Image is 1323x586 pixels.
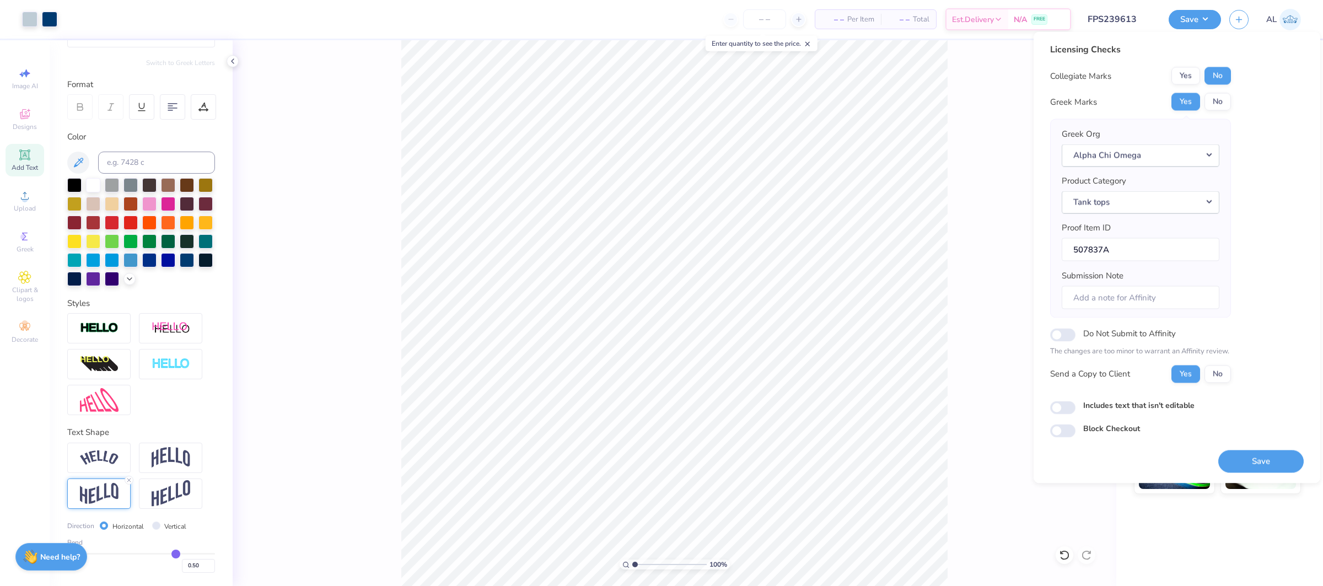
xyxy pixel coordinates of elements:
button: No [1204,365,1231,383]
span: Add Text [12,163,38,172]
span: Clipart & logos [6,286,44,303]
button: Yes [1171,365,1200,383]
label: Proof Item ID [1062,222,1111,234]
button: No [1204,67,1231,85]
button: Yes [1171,67,1200,85]
input: e.g. 7428 c [98,152,215,174]
button: Switch to Greek Letters [146,58,215,67]
span: FREE [1034,15,1045,23]
label: Product Category [1062,175,1126,187]
img: Angela Legaspi [1279,9,1301,30]
label: Greek Org [1062,128,1100,141]
span: 100 % [709,560,727,569]
button: Save [1218,450,1304,472]
label: Vertical [164,522,186,531]
strong: Need help? [40,552,80,562]
span: Direction [67,521,94,531]
img: Free Distort [80,388,119,412]
img: Stroke [80,322,119,335]
div: Enter quantity to see the price. [706,36,818,51]
img: Flag [80,483,119,504]
input: Add a note for Affinity [1062,286,1219,309]
p: The changes are too minor to warrant an Affinity review. [1050,346,1231,357]
img: Arch [152,447,190,468]
span: Image AI [12,82,38,90]
a: AL [1266,9,1301,30]
label: Horizontal [112,522,144,531]
label: Do Not Submit to Affinity [1083,326,1176,341]
span: Designs [13,122,37,131]
div: Greek Marks [1050,95,1097,108]
button: Save [1169,10,1221,29]
div: Send a Copy to Client [1050,368,1130,380]
label: Block Checkout [1083,422,1140,434]
img: Rise [152,480,190,507]
span: Bend [67,537,83,547]
span: Decorate [12,335,38,344]
label: Submission Note [1062,270,1123,282]
span: AL [1266,13,1277,26]
input: Untitled Design [1079,8,1160,30]
img: Negative Space [152,358,190,370]
span: – – [822,14,844,25]
button: Yes [1171,93,1200,111]
img: 3d Illusion [80,356,119,373]
div: Format [67,78,216,91]
div: Text Shape [67,426,215,439]
img: Shadow [152,321,190,335]
span: Greek [17,245,34,254]
span: Upload [14,204,36,213]
input: – – [743,9,786,29]
div: Licensing Checks [1050,43,1231,56]
span: N/A [1014,14,1027,25]
button: Alpha Chi Omega [1062,144,1219,166]
label: Includes text that isn't editable [1083,399,1195,411]
div: Color [67,131,215,143]
button: Tank tops [1062,191,1219,213]
span: – – [888,14,910,25]
div: Collegiate Marks [1050,69,1111,82]
div: Styles [67,297,215,310]
button: No [1204,93,1231,111]
img: Arc [80,450,119,465]
span: Total [913,14,929,25]
span: Est. Delivery [952,14,994,25]
span: Per Item [847,14,874,25]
